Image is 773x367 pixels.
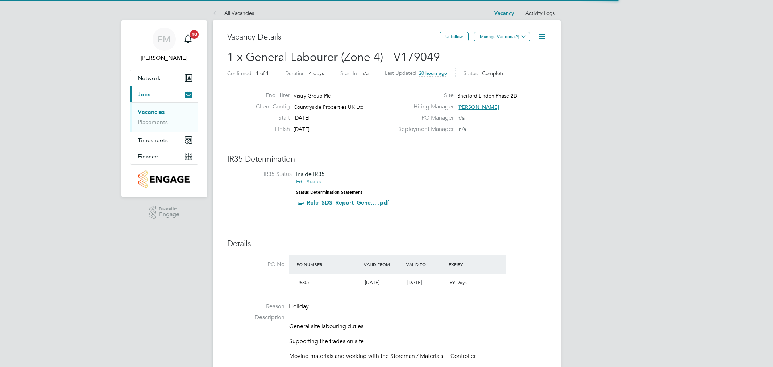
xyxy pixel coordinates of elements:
[138,170,190,188] img: countryside-properties-logo-retina.png
[457,115,465,121] span: n/a
[365,279,379,285] span: [DATE]
[130,86,198,102] button: Jobs
[494,10,514,16] a: Vacancy
[285,70,305,77] label: Duration
[234,170,292,178] label: IR35 Status
[250,114,290,122] label: Start
[138,108,165,115] a: Vacancies
[525,10,555,16] a: Activity Logs
[457,92,517,99] span: Sherford Linden Phase 2D
[385,70,416,76] label: Last Updated
[407,279,422,285] span: [DATE]
[227,70,252,77] label: Confirmed
[393,92,454,99] label: Site
[213,10,254,16] a: All Vacancies
[138,75,161,82] span: Network
[298,279,310,285] span: J6807
[227,50,440,64] span: 1 x General Labourer (Zone 4) - V179049
[482,70,505,77] span: Complete
[250,92,290,99] label: End Hirer
[362,258,404,271] div: Valid From
[447,258,489,271] div: Expiry
[296,170,325,177] span: Inside IR35
[158,34,171,44] span: FM
[450,279,467,285] span: 89 Days
[295,258,362,271] div: PO Number
[138,153,158,160] span: Finance
[340,70,357,77] label: Start In
[130,102,198,132] div: Jobs
[289,338,546,345] p: Supporting the trades on site
[296,178,321,185] a: Edit Status
[361,70,369,77] span: n/a
[130,70,198,86] button: Network
[190,30,199,39] span: 10
[294,104,364,110] span: Countryside Properties UK Ltd
[289,303,309,310] span: Holiday
[419,70,447,76] span: 20 hours ago
[457,104,499,110] span: [PERSON_NAME]
[130,28,198,62] a: FM[PERSON_NAME]
[393,114,454,122] label: PO Manager
[149,206,179,219] a: Powered byEngage
[138,91,150,98] span: Jobs
[474,32,530,41] button: Manage Vendors (2)
[250,125,290,133] label: Finish
[130,148,198,164] button: Finance
[404,258,447,271] div: Valid To
[227,261,284,268] label: PO No
[459,126,466,132] span: n/a
[294,115,309,121] span: [DATE]
[227,239,546,249] h3: Details
[138,137,168,144] span: Timesheets
[130,170,198,188] a: Go to home page
[227,314,284,321] label: Description
[250,103,290,111] label: Client Config
[294,92,331,99] span: Vistry Group Plc
[130,54,198,62] span: Fletcher Melhuish
[294,126,309,132] span: [DATE]
[393,125,454,133] label: Deployment Manager
[121,20,207,197] nav: Main navigation
[227,154,546,165] h3: IR35 Determination
[130,132,198,148] button: Timesheets
[307,199,389,206] a: Role_SDS_Report_Gene... .pdf
[309,70,324,77] span: 4 days
[138,119,168,125] a: Placements
[227,303,284,310] label: Reason
[289,323,546,330] p: General site labouring duties
[181,28,195,51] a: 10
[464,70,478,77] label: Status
[289,352,546,360] p: Moving materials and working with the Storeman / Materials Controller
[227,32,440,42] h3: Vacancy Details
[393,103,454,111] label: Hiring Manager
[296,190,362,195] strong: Status Determination Statement
[159,211,179,218] span: Engage
[256,70,269,77] span: 1 of 1
[440,32,469,41] button: Unfollow
[159,206,179,212] span: Powered by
